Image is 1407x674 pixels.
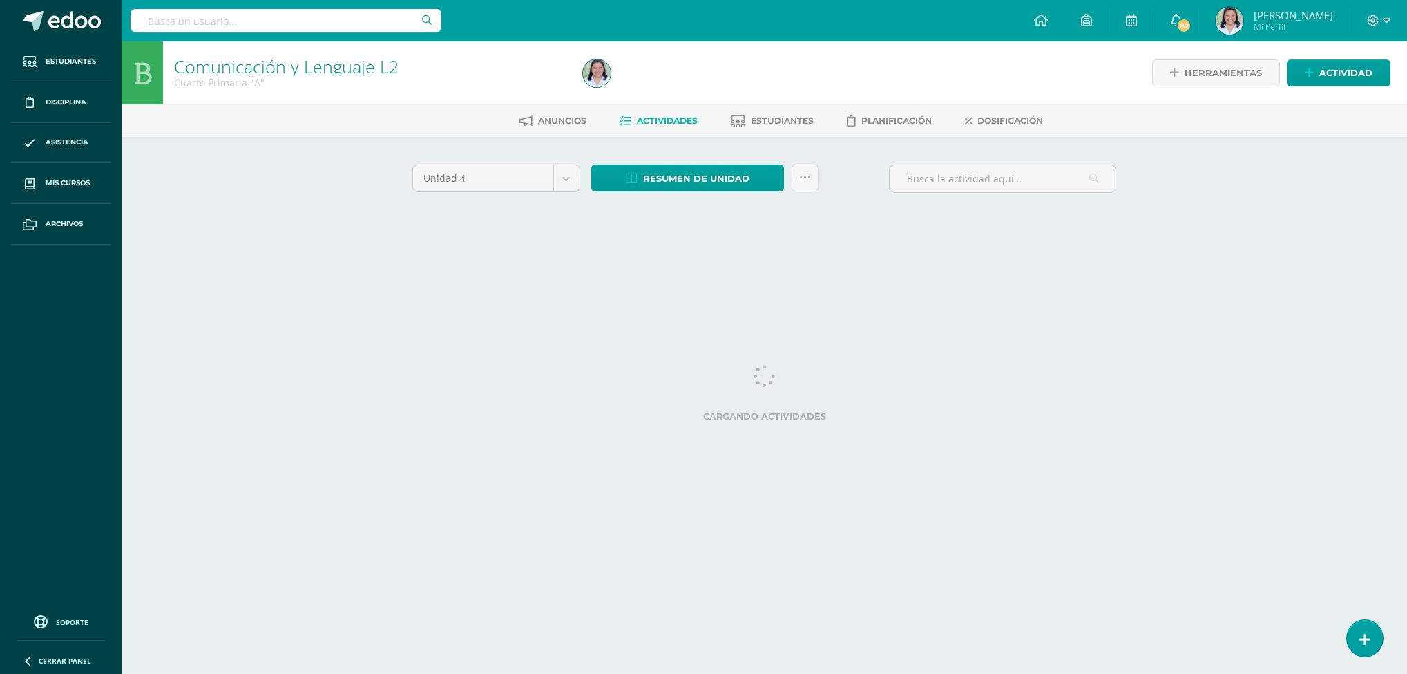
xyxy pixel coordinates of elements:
[637,115,698,126] span: Actividades
[46,137,88,148] span: Asistencia
[174,76,566,89] div: Cuarto Primaria 'A'
[131,9,441,32] input: Busca un usuario...
[423,165,543,191] span: Unidad 4
[11,123,111,164] a: Asistencia
[46,56,96,67] span: Estudiantes
[412,411,1117,422] label: Cargando actividades
[11,163,111,204] a: Mis cursos
[1185,60,1262,86] span: Herramientas
[39,656,91,666] span: Cerrar panel
[17,612,105,630] a: Soporte
[11,82,111,123] a: Disciplina
[620,110,698,132] a: Actividades
[1216,7,1243,35] img: 2e6c258da9ccee66aa00087072d4f1d6.png
[46,178,90,189] span: Mis cursos
[643,166,749,191] span: Resumen de unidad
[1254,8,1333,22] span: [PERSON_NAME]
[847,110,932,132] a: Planificación
[1176,18,1191,33] span: 82
[751,115,814,126] span: Estudiantes
[1254,21,1333,32] span: Mi Perfil
[46,97,86,108] span: Disciplina
[890,165,1116,192] input: Busca la actividad aquí...
[1287,59,1390,86] a: Actividad
[583,59,611,87] img: 2e6c258da9ccee66aa00087072d4f1d6.png
[538,115,586,126] span: Anuncios
[174,55,399,78] a: Comunicación y Lenguaje L2
[11,41,111,82] a: Estudiantes
[56,617,88,627] span: Soporte
[861,115,932,126] span: Planificación
[591,165,784,191] a: Resumen de unidad
[174,57,566,76] h1: Comunicación y Lenguaje L2
[11,204,111,245] a: Archivos
[46,218,83,230] span: Archivos
[1152,59,1280,86] a: Herramientas
[965,110,1043,132] a: Dosificación
[519,110,586,132] a: Anuncios
[731,110,814,132] a: Estudiantes
[977,115,1043,126] span: Dosificación
[413,165,580,191] a: Unidad 4
[1319,60,1372,86] span: Actividad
